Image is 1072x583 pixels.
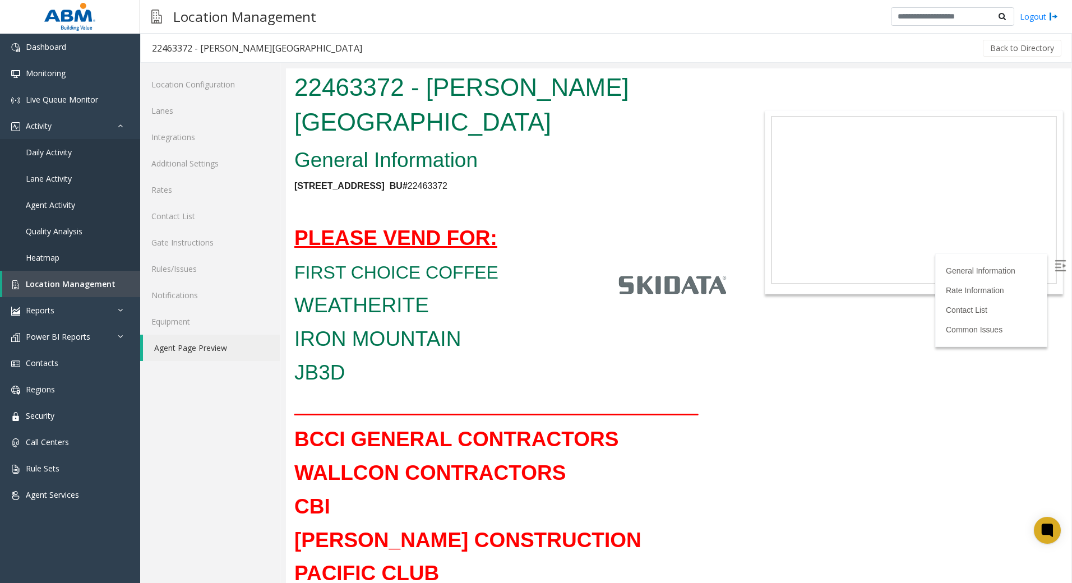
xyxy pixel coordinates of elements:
a: Gate Instructions [140,229,280,256]
h2: General Information [8,77,450,107]
b: PACIFIC CLUB [8,493,153,516]
a: Notifications [140,282,280,308]
img: 'icon' [11,386,20,395]
img: pageIcon [151,3,162,30]
span: Rule Sets [26,463,59,474]
h2: IRON MOUNTAIN [8,256,450,285]
a: Rate Information [660,218,718,226]
u: ___________________________________ [8,326,412,349]
span: Dashboard [26,41,66,52]
a: Contact List [140,203,280,229]
a: Equipment [140,308,280,335]
b: [PERSON_NAME] CONSTRUCTION [8,460,355,483]
span: Lane Activity [26,173,72,184]
span: Activity [26,121,52,131]
button: Back to Directory [983,40,1061,57]
p: 22463372 [8,110,450,125]
img: 'icon' [11,438,20,447]
a: Agent Page Preview [143,335,280,361]
span: Location Management [26,279,115,289]
img: 'icon' [11,491,20,500]
img: ac88710fbf94454baa8279cb2d108a06.jpg [324,154,450,280]
a: Integrations [140,124,280,150]
span: Live Queue Monitor [26,94,98,105]
img: 'icon' [11,122,20,131]
h3: Location Management [168,3,322,30]
span: Security [26,410,54,421]
img: 'icon' [11,70,20,78]
img: 'icon' [11,280,20,289]
span: Daily Activity [26,147,72,158]
u: PLEASE VEND FOR: [8,158,211,181]
a: Logout [1020,11,1058,22]
span: Regions [26,384,55,395]
a: Additional Settings [140,150,280,177]
img: 'icon' [11,359,20,368]
span: Quality Analysis [26,226,82,237]
span: Reports [26,305,54,316]
span: Contacts [26,358,58,368]
img: 'icon' [11,307,20,316]
strong: [STREET_ADDRESS] [8,113,99,122]
a: Rules/Issues [140,256,280,282]
a: Rates [140,177,280,203]
a: Contact List [660,237,701,246]
a: General Information [660,198,729,207]
a: Location Management [2,271,140,297]
img: logout [1049,11,1058,22]
div: 22463372 - [PERSON_NAME][GEOGRAPHIC_DATA] [152,41,362,55]
a: Lanes [140,98,280,124]
span: Agent Activity [26,200,75,210]
h1: 22463372 - [PERSON_NAME][GEOGRAPHIC_DATA] [8,2,450,71]
h2: JB3D [8,290,450,319]
h2: WEATHERITE [8,223,450,252]
span: Call Centers [26,437,69,447]
img: Open/Close Sidebar Menu [769,192,780,203]
img: 'icon' [11,333,20,342]
img: 'icon' [11,412,20,421]
span: Heatmap [26,252,59,263]
img: 'icon' [11,465,20,474]
img: 'icon' [11,96,20,105]
a: Common Issues [660,257,717,266]
span: FIRST CHOICE COFFEE [8,194,212,214]
span: Agent Services [26,489,79,500]
b: CBI [8,427,44,450]
img: 'icon' [11,43,20,52]
font: WALLCON CONTRACTORS [8,393,280,416]
span: Power BI Reports [26,331,90,342]
span: Monitoring [26,68,66,78]
strong: BU# [104,113,122,122]
b: BCCI GENERAL CONTRACTORS [8,359,332,382]
a: Location Configuration [140,71,280,98]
